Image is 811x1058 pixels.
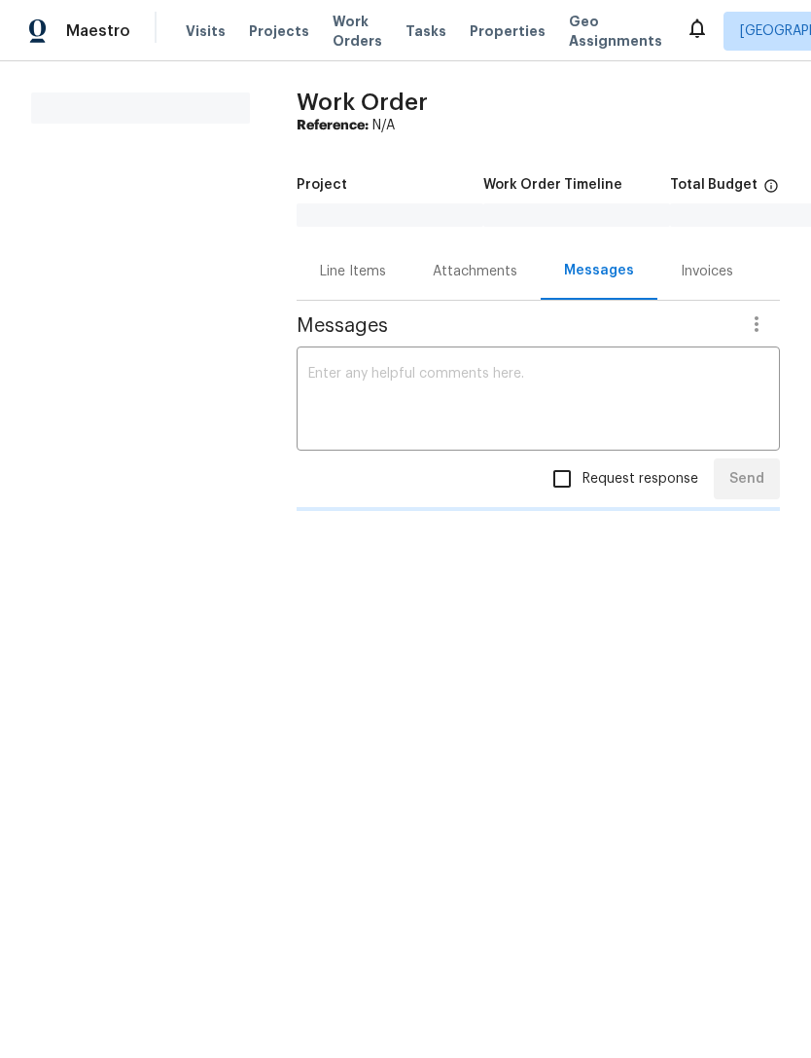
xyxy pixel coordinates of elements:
[320,262,386,281] div: Line Items
[405,24,446,38] span: Tasks
[433,262,517,281] div: Attachments
[186,21,226,41] span: Visits
[297,119,369,132] b: Reference:
[681,262,733,281] div: Invoices
[569,12,662,51] span: Geo Assignments
[297,178,347,192] h5: Project
[483,178,622,192] h5: Work Order Timeline
[66,21,130,41] span: Maestro
[582,469,698,490] span: Request response
[470,21,546,41] span: Properties
[297,91,428,114] span: Work Order
[249,21,309,41] span: Projects
[297,116,780,135] div: N/A
[763,178,779,203] span: The total cost of line items that have been proposed by Opendoor. This sum includes line items th...
[670,178,758,192] h5: Total Budget
[333,12,382,51] span: Work Orders
[564,261,634,280] div: Messages
[297,316,733,336] span: Messages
